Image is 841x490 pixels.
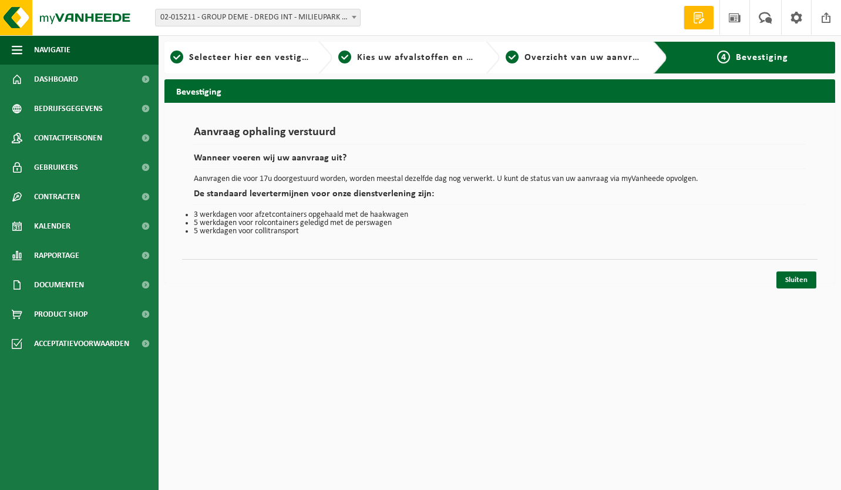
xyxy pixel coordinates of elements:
span: Kalender [34,212,70,241]
span: Selecteer hier een vestiging [189,53,316,62]
span: 4 [717,51,730,63]
span: Documenten [34,270,84,300]
p: Aanvragen die voor 17u doorgestuurd worden, worden meestal dezelfde dag nog verwerkt. U kunt de s... [194,175,806,183]
span: Bevestiging [736,53,788,62]
span: 2 [338,51,351,63]
a: Sluiten [776,271,816,288]
h2: De standaard levertermijnen voor onze dienstverlening zijn: [194,189,806,205]
a: 2Kies uw afvalstoffen en recipiënten [338,51,477,65]
span: 02-015211 - GROUP DEME - DREDG INT - MILIEUPARK - ZWIJNDRECHT [156,9,360,26]
span: Bedrijfsgegevens [34,94,103,123]
li: 5 werkdagen voor rolcontainers geledigd met de perswagen [194,219,806,227]
span: 1 [170,51,183,63]
a: 3Overzicht van uw aanvraag [506,51,644,65]
span: Overzicht van uw aanvraag [524,53,648,62]
span: Rapportage [34,241,79,270]
span: Dashboard [34,65,78,94]
span: 02-015211 - GROUP DEME - DREDG INT - MILIEUPARK - ZWIJNDRECHT [155,9,361,26]
span: Acceptatievoorwaarden [34,329,129,358]
span: Gebruikers [34,153,78,182]
li: 3 werkdagen voor afzetcontainers opgehaald met de haakwagen [194,211,806,219]
h2: Wanneer voeren wij uw aanvraag uit? [194,153,806,169]
h1: Aanvraag ophaling verstuurd [194,126,806,145]
li: 5 werkdagen voor collitransport [194,227,806,236]
span: Kies uw afvalstoffen en recipiënten [357,53,519,62]
span: Navigatie [34,35,70,65]
span: Contracten [34,182,80,212]
span: 3 [506,51,519,63]
span: Contactpersonen [34,123,102,153]
h2: Bevestiging [164,79,835,102]
a: 1Selecteer hier een vestiging [170,51,309,65]
span: Product Shop [34,300,88,329]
